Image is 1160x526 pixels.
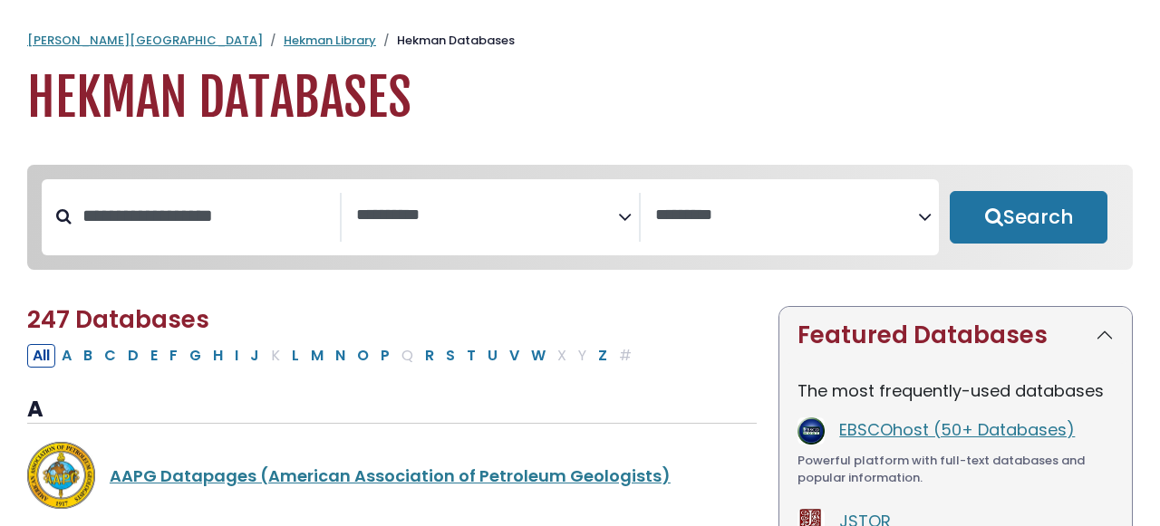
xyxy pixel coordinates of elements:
[27,165,1133,270] nav: Search filters
[352,344,374,368] button: Filter Results O
[482,344,503,368] button: Filter Results U
[27,397,757,424] h3: A
[375,344,395,368] button: Filter Results P
[99,344,121,368] button: Filter Results C
[330,344,351,368] button: Filter Results N
[27,303,209,336] span: 247 Databases
[286,344,304,368] button: Filter Results L
[526,344,551,368] button: Filter Results W
[376,32,515,50] li: Hekman Databases
[208,344,228,368] button: Filter Results H
[245,344,265,368] button: Filter Results J
[229,344,244,368] button: Filter Results I
[27,343,639,366] div: Alpha-list to filter by first letter of database name
[440,344,460,368] button: Filter Results S
[461,344,481,368] button: Filter Results T
[655,206,918,225] textarea: Search
[27,344,55,368] button: All
[305,344,329,368] button: Filter Results M
[420,344,440,368] button: Filter Results R
[27,32,1133,50] nav: breadcrumb
[56,344,77,368] button: Filter Results A
[145,344,163,368] button: Filter Results E
[110,464,671,487] a: AAPG Datapages (American Association of Petroleum Geologists)
[950,191,1107,244] button: Submit for Search Results
[27,68,1133,129] h1: Hekman Databases
[184,344,207,368] button: Filter Results G
[797,378,1114,403] p: The most frequently-used databases
[72,201,340,231] input: Search database by title or keyword
[284,32,376,49] a: Hekman Library
[839,418,1075,441] a: EBSCOhost (50+ Databases)
[779,307,1132,364] button: Featured Databases
[356,206,619,225] textarea: Search
[797,452,1114,487] div: Powerful platform with full-text databases and popular information.
[27,32,263,49] a: [PERSON_NAME][GEOGRAPHIC_DATA]
[593,344,613,368] button: Filter Results Z
[164,344,183,368] button: Filter Results F
[122,344,144,368] button: Filter Results D
[78,344,98,368] button: Filter Results B
[504,344,525,368] button: Filter Results V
